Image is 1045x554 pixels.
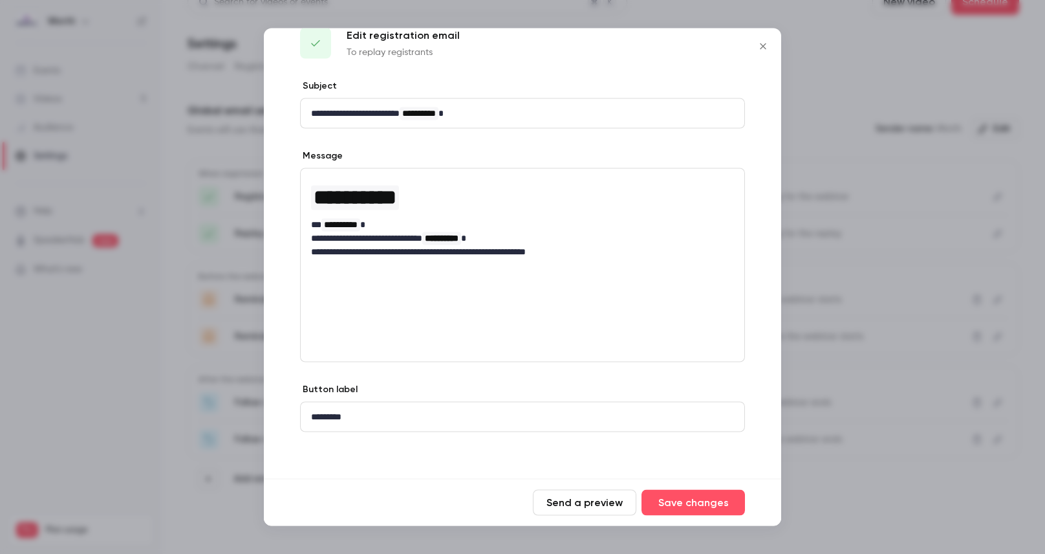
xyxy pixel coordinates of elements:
[301,403,744,432] div: editor
[750,34,776,60] button: Close
[300,383,358,396] label: Button label
[300,150,343,162] label: Message
[301,169,744,267] div: editor
[347,46,460,59] p: To replay registrants
[300,80,337,93] label: Subject
[301,99,744,128] div: editor
[347,28,460,43] p: Edit registration email
[533,490,636,516] button: Send a preview
[641,490,745,516] button: Save changes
